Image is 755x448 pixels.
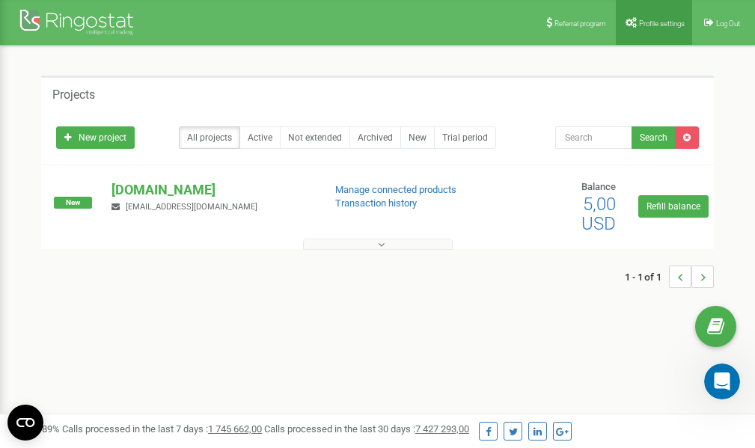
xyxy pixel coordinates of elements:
span: 1 - 1 of 1 [625,266,669,288]
iframe: Intercom live chat [704,363,740,399]
a: Archived [349,126,401,149]
span: 5,00 USD [581,194,616,234]
button: Search [632,126,676,149]
span: New [54,197,92,209]
a: Refill balance [638,195,709,218]
span: [EMAIL_ADDRESS][DOMAIN_NAME] [126,202,257,212]
a: Active [239,126,281,149]
a: All projects [179,126,240,149]
u: 7 427 293,00 [415,423,469,435]
span: Profile settings [639,19,685,28]
a: Manage connected products [335,184,456,195]
span: Balance [581,181,616,192]
span: Calls processed in the last 30 days : [264,423,469,435]
a: New [400,126,435,149]
p: [DOMAIN_NAME] [111,180,311,200]
a: New project [56,126,135,149]
input: Search [555,126,632,149]
span: Calls processed in the last 7 days : [62,423,262,435]
h5: Projects [52,88,95,102]
nav: ... [625,251,714,303]
span: Log Out [716,19,740,28]
span: Referral program [554,19,606,28]
a: Trial period [434,126,496,149]
a: Not extended [280,126,350,149]
a: Transaction history [335,197,417,209]
u: 1 745 662,00 [208,423,262,435]
button: Open CMP widget [7,405,43,441]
